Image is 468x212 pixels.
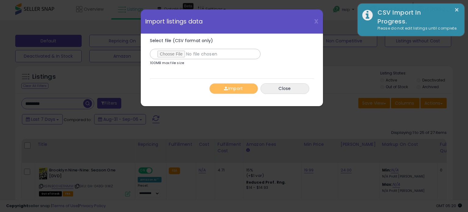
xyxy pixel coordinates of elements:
button: × [454,6,459,14]
span: X [314,17,318,26]
div: Please do not edit listings until complete. [373,26,460,31]
button: Import [209,83,258,94]
div: CSV Import In Progress. [373,8,460,26]
span: Import listings data [145,19,203,24]
span: Select file (CSV format only) [150,38,213,44]
button: Close [261,83,309,94]
p: 100MB max file size [150,61,184,65]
